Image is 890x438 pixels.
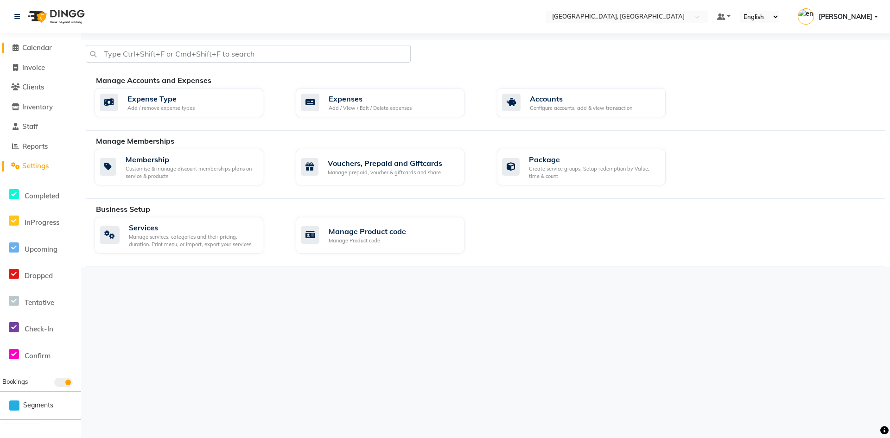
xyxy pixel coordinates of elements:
[22,83,44,91] span: Clients
[22,122,38,131] span: Staff
[129,233,256,248] div: Manage services, categories and their pricing, duration. Print menu, or import, export your servi...
[95,149,282,185] a: MembershipCustomise & manage discount memberships plans on service & products
[497,149,684,185] a: PackageCreate service groups, Setup redemption by Value, time & count
[22,63,45,72] span: Invoice
[329,104,412,112] div: Add / View / Edit / Delete expenses
[2,63,79,73] a: Invoice
[328,158,442,169] div: Vouchers, Prepaid and Giftcards
[2,43,79,53] a: Calendar
[25,271,53,280] span: Dropped
[25,218,59,227] span: InProgress
[296,149,483,185] a: Vouchers, Prepaid and GiftcardsManage prepaid, voucher & giftcards and share
[2,82,79,93] a: Clients
[23,400,53,410] span: Segments
[86,45,411,63] input: Type Ctrl+Shift+F or Cmd+Shift+F to search
[328,169,442,177] div: Manage prepaid, voucher & giftcards and share
[25,191,59,200] span: Completed
[127,104,195,112] div: Add / remove expense types
[2,141,79,152] a: Reports
[530,93,632,104] div: Accounts
[22,142,48,151] span: Reports
[2,102,79,113] a: Inventory
[529,154,658,165] div: Package
[25,245,57,254] span: Upcoming
[95,217,282,254] a: ServicesManage services, categories and their pricing, duration. Print menu, or import, export yo...
[25,351,51,360] span: Confirm
[329,226,406,237] div: Manage Product code
[24,4,87,30] img: logo
[22,43,52,52] span: Calendar
[296,217,483,254] a: Manage Product codeManage Product code
[126,165,256,180] div: Customise & manage discount memberships plans on service & products
[497,88,684,117] a: AccountsConfigure accounts, add & view transaction
[329,237,406,245] div: Manage Product code
[22,161,49,170] span: Settings
[530,104,632,112] div: Configure accounts, add & view transaction
[25,298,54,307] span: Tentative
[95,88,282,117] a: Expense TypeAdd / remove expense types
[2,161,79,171] a: Settings
[2,121,79,132] a: Staff
[126,154,256,165] div: Membership
[129,222,256,233] div: Services
[329,93,412,104] div: Expenses
[2,378,28,385] span: Bookings
[25,324,53,333] span: Check-In
[296,88,483,117] a: ExpensesAdd / View / Edit / Delete expenses
[127,93,195,104] div: Expense Type
[798,8,814,25] img: emily
[819,12,872,22] span: [PERSON_NAME]
[22,102,53,111] span: Inventory
[529,165,658,180] div: Create service groups, Setup redemption by Value, time & count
